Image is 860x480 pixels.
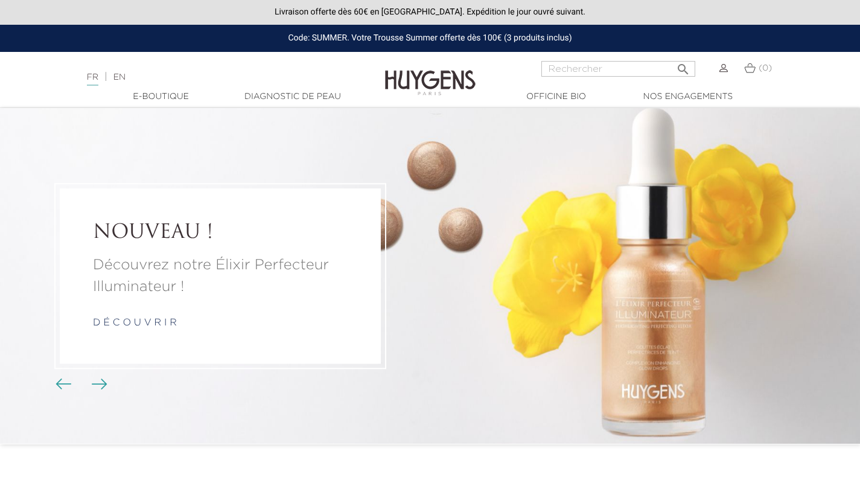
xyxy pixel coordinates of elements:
[541,61,695,77] input: Rechercher
[87,73,98,86] a: FR
[113,73,126,82] a: EN
[93,222,348,245] a: NOUVEAU !
[101,91,221,103] a: E-Boutique
[93,254,348,298] a: Découvrez notre Élixir Perfecteur Illuminateur !
[759,64,772,72] span: (0)
[676,59,690,73] i: 
[628,91,748,103] a: Nos engagements
[81,70,349,85] div: |
[60,376,100,394] div: Boutons du carrousel
[496,91,617,103] a: Officine Bio
[93,318,177,328] a: d é c o u v r i r
[385,51,476,97] img: Huygens
[232,91,353,103] a: Diagnostic de peau
[672,57,694,74] button: 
